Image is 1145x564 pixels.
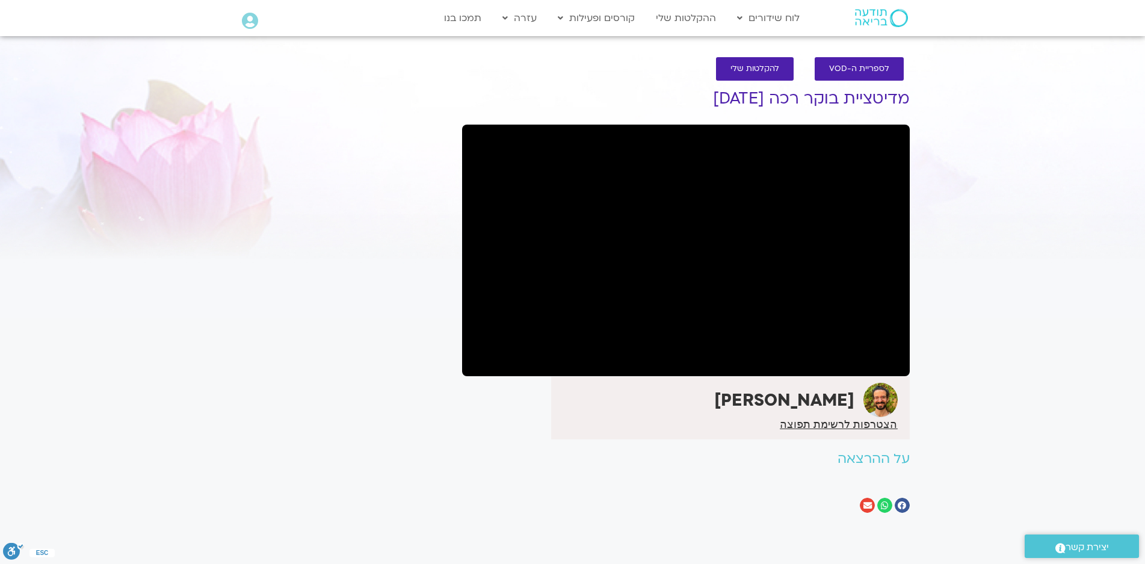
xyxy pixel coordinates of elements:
div: שיתוף ב email [860,498,875,513]
a: הצטרפות לרשימת תפוצה [780,419,897,430]
img: שגב הורוביץ [863,383,898,417]
a: לוח שידורים [731,7,806,29]
img: תודעה בריאה [855,9,908,27]
a: עזרה [496,7,543,29]
div: שיתוף ב facebook [895,498,910,513]
a: ההקלטות שלי [650,7,722,29]
span: להקלטות שלי [730,64,779,73]
h2: על ההרצאה [462,451,910,466]
div: שיתוף ב whatsapp [877,498,892,513]
a: תמכו בנו [438,7,487,29]
h1: מדיטציית בוקר רכה [DATE] [462,90,910,108]
span: לספריית ה-VOD [829,64,889,73]
strong: [PERSON_NAME] [714,389,854,412]
a: להקלטות שלי [716,57,794,81]
a: לספריית ה-VOD [815,57,904,81]
a: יצירת קשר [1025,535,1139,558]
span: יצירת קשר [1066,539,1109,556]
a: קורסים ופעילות [552,7,641,29]
iframe: מרחב תרגול מדיטציה בבוקר עם שגב הורוביץ - 3.9.25 [462,125,910,376]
